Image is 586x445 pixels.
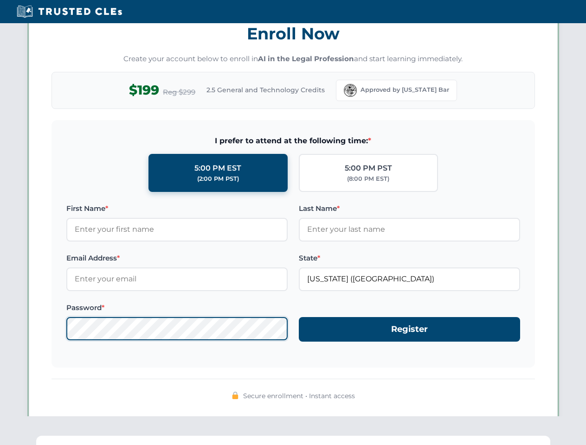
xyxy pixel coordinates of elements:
[66,253,288,264] label: Email Address
[66,203,288,214] label: First Name
[361,85,449,95] span: Approved by [US_STATE] Bar
[129,80,159,101] span: $199
[66,135,520,147] span: I prefer to attend at the following time:
[258,54,354,63] strong: AI in the Legal Profession
[197,174,239,184] div: (2:00 PM PST)
[299,203,520,214] label: Last Name
[163,87,195,98] span: Reg $299
[299,267,520,291] input: Florida (FL)
[344,84,357,97] img: Florida Bar
[345,162,392,174] div: 5:00 PM PST
[206,85,325,95] span: 2.5 General and Technology Credits
[232,392,239,399] img: 🔒
[299,317,520,342] button: Register
[66,267,288,291] input: Enter your email
[299,253,520,264] label: State
[52,54,535,64] p: Create your account below to enroll in and start learning immediately.
[243,391,355,401] span: Secure enrollment • Instant access
[194,162,241,174] div: 5:00 PM EST
[66,218,288,241] input: Enter your first name
[299,218,520,241] input: Enter your last name
[347,174,389,184] div: (8:00 PM EST)
[66,302,288,313] label: Password
[14,5,125,19] img: Trusted CLEs
[52,19,535,48] h3: Enroll Now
